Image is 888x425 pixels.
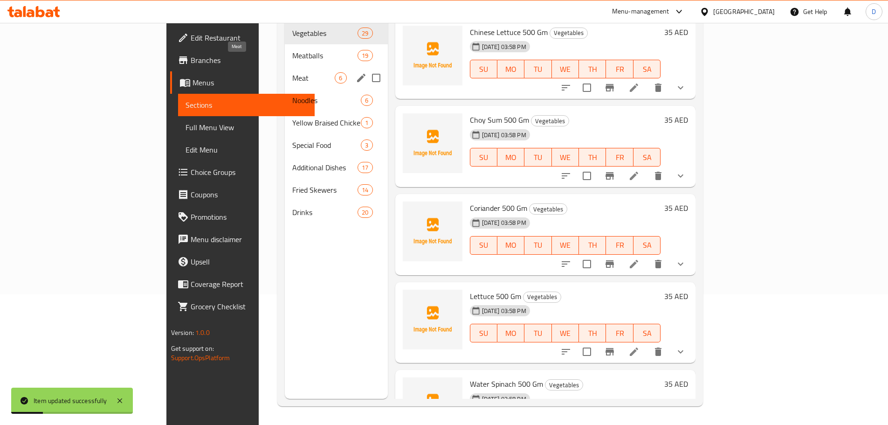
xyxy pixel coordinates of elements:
[358,163,372,172] span: 17
[478,131,530,139] span: [DATE] 03:58 PM
[171,327,194,339] span: Version:
[478,307,530,315] span: [DATE] 03:58 PM
[550,28,588,39] div: Vegetables
[501,151,521,164] span: MO
[579,148,606,167] button: TH
[285,134,387,156] div: Special Food3
[34,396,107,406] div: Item updated successfully
[171,352,230,364] a: Support.OpsPlatform
[610,327,629,340] span: FR
[524,148,551,167] button: TU
[647,341,669,363] button: delete
[195,327,210,339] span: 1.0.0
[186,99,307,111] span: Sections
[555,77,577,99] button: sort-choices
[292,50,358,61] span: Meatballs
[403,290,462,349] img: Lettuce 500 Gm
[675,346,686,357] svg: Show Choices
[628,82,640,93] a: Edit menu item
[556,238,575,252] span: WE
[170,49,315,71] a: Branches
[285,44,387,67] div: Meatballs19
[872,7,876,17] span: D
[531,116,569,126] span: Vegetables
[292,139,361,151] span: Special Food
[556,151,575,164] span: WE
[579,324,606,342] button: TH
[335,74,346,83] span: 6
[178,139,315,161] a: Edit Menu
[497,60,524,78] button: MO
[579,60,606,78] button: TH
[675,258,686,270] svg: Show Choices
[292,95,361,106] span: Noodles
[170,251,315,273] a: Upsell
[361,139,372,151] div: items
[628,258,640,270] a: Edit menu item
[285,22,387,44] div: Vegetables29
[191,279,307,290] span: Coverage Report
[478,395,530,404] span: [DATE] 03:58 PM
[358,51,372,60] span: 19
[186,144,307,155] span: Edit Menu
[292,72,335,84] span: Meat
[556,327,575,340] span: WE
[358,208,372,217] span: 20
[403,26,462,85] img: Chinese Lettuce 500 Gm
[358,162,372,173] div: items
[403,202,462,261] img: Coriander 500 Gm
[474,151,494,164] span: SU
[552,148,579,167] button: WE
[552,60,579,78] button: WE
[170,27,315,49] a: Edit Restaurant
[633,148,661,167] button: SA
[191,211,307,223] span: Promotions
[361,118,372,127] span: 1
[669,341,692,363] button: show more
[524,236,551,255] button: TU
[669,77,692,99] button: show more
[497,324,524,342] button: MO
[170,206,315,228] a: Promotions
[403,113,462,173] img: Choy Sum 500 Gm
[335,72,346,84] div: items
[470,25,548,39] span: Chinese Lettuce 500 Gm
[292,184,358,195] div: Fried Skewers
[524,60,551,78] button: TU
[523,292,561,302] span: Vegetables
[474,63,494,76] span: SU
[191,189,307,200] span: Coupons
[669,165,692,187] button: show more
[285,179,387,201] div: Fried Skewers14
[501,327,521,340] span: MO
[474,327,494,340] span: SU
[675,82,686,93] svg: Show Choices
[186,122,307,133] span: Full Menu View
[292,28,358,39] div: Vegetables
[633,324,661,342] button: SA
[579,236,606,255] button: TH
[599,253,621,275] button: Branch-specific-item
[552,324,579,342] button: WE
[285,201,387,223] div: Drinks20
[606,60,633,78] button: FR
[285,111,387,134] div: Yellow Braised Chicken Rice1
[610,151,629,164] span: FR
[285,67,387,89] div: Meat6edit
[599,341,621,363] button: Branch-specific-item
[191,256,307,267] span: Upsell
[633,236,661,255] button: SA
[664,377,688,390] h6: 35 AED
[358,186,372,195] span: 14
[583,63,602,76] span: TH
[292,162,358,173] span: Additional Dishes
[361,141,372,150] span: 3
[501,238,521,252] span: MO
[358,207,372,218] div: items
[193,77,307,88] span: Menus
[470,148,497,167] button: SU
[178,94,315,116] a: Sections
[528,238,548,252] span: TU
